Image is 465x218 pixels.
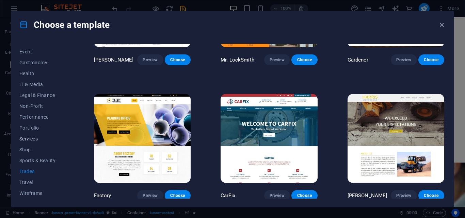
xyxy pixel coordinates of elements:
span: Legal & Finance [19,93,64,98]
img: Harris [348,94,444,183]
span: Choose [297,57,312,63]
button: Sports & Beauty [19,155,64,166]
button: Choose [165,190,191,201]
button: Services [19,133,64,144]
img: Factory [94,94,191,183]
p: Factory [94,192,111,199]
button: Preview [137,190,163,201]
span: Travel [19,180,64,185]
button: IT & Media [19,79,64,90]
button: Performance [19,112,64,122]
span: Preview [143,57,158,63]
span: Portfolio [19,125,64,131]
button: Trades [19,166,64,177]
p: [PERSON_NAME] [94,56,134,63]
p: [PERSON_NAME] [348,192,387,199]
span: Choose [170,193,185,198]
button: Event [19,46,64,57]
span: Choose [424,193,439,198]
img: CarFix [221,94,317,183]
button: Non-Profit [19,101,64,112]
button: Health [19,68,64,79]
span: Preview [396,57,411,63]
p: Gardener [348,56,368,63]
span: Preview [143,193,158,198]
span: Performance [19,114,64,120]
button: Choose [418,54,444,65]
span: Preview [270,57,285,63]
button: Preview [137,54,163,65]
span: Shop [19,147,64,152]
button: Shop [19,144,64,155]
button: Preview [264,190,290,201]
span: Preview [270,193,285,198]
span: Preview [396,193,411,198]
span: Trades [19,169,64,174]
button: Choose [165,54,191,65]
button: Preview [391,190,417,201]
span: Services [19,136,64,141]
button: Choose [418,190,444,201]
span: Health [19,71,64,76]
p: Mr. LockSmith [221,56,254,63]
button: Gastronomy [19,57,64,68]
span: Choose [170,57,185,63]
span: Event [19,49,64,54]
button: Portfolio [19,122,64,133]
span: Wireframe [19,190,64,196]
button: Preview [264,54,290,65]
button: Travel [19,177,64,188]
span: Non-Profit [19,103,64,109]
span: Gastronomy [19,60,64,65]
h4: Choose a template [19,19,110,30]
button: Choose [291,54,317,65]
span: Choose [297,193,312,198]
button: Choose [291,190,317,201]
span: Sports & Beauty [19,158,64,163]
span: Choose [424,57,439,63]
button: Legal & Finance [19,90,64,101]
span: IT & Media [19,82,64,87]
button: Preview [391,54,417,65]
p: CarFix [221,192,235,199]
button: Wireframe [19,188,64,199]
